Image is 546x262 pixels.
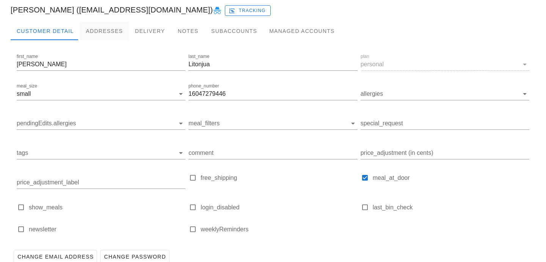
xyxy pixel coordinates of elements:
[17,117,185,129] div: pendingEdits.allergies
[373,174,529,182] label: meal_at_door
[361,58,529,70] div: planpersonal
[17,147,185,159] div: tags
[230,7,266,14] span: Tracking
[361,54,369,59] label: plan
[225,5,271,16] button: Tracking
[188,83,219,89] label: phone_number
[17,254,94,260] span: Change Email Address
[201,174,357,182] label: free_shipping
[17,83,37,89] label: meal_size
[17,90,31,97] div: small
[201,204,357,211] label: login_disabled
[201,226,357,233] label: weeklyReminders
[188,54,209,59] label: last_name
[29,204,185,211] label: show_meals
[129,22,171,40] div: Delivery
[80,22,129,40] div: Addresses
[11,22,80,40] div: Customer Detail
[188,117,357,129] div: meal_filters
[205,22,263,40] div: Subaccounts
[373,204,529,211] label: last_bin_check
[17,88,185,100] div: meal_sizesmall
[225,4,271,16] a: Tracking
[263,22,340,40] div: Managed Accounts
[29,226,185,233] label: newsletter
[17,54,38,59] label: first_name
[361,88,529,100] div: allergies
[171,22,205,40] div: Notes
[104,254,166,260] span: Change Password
